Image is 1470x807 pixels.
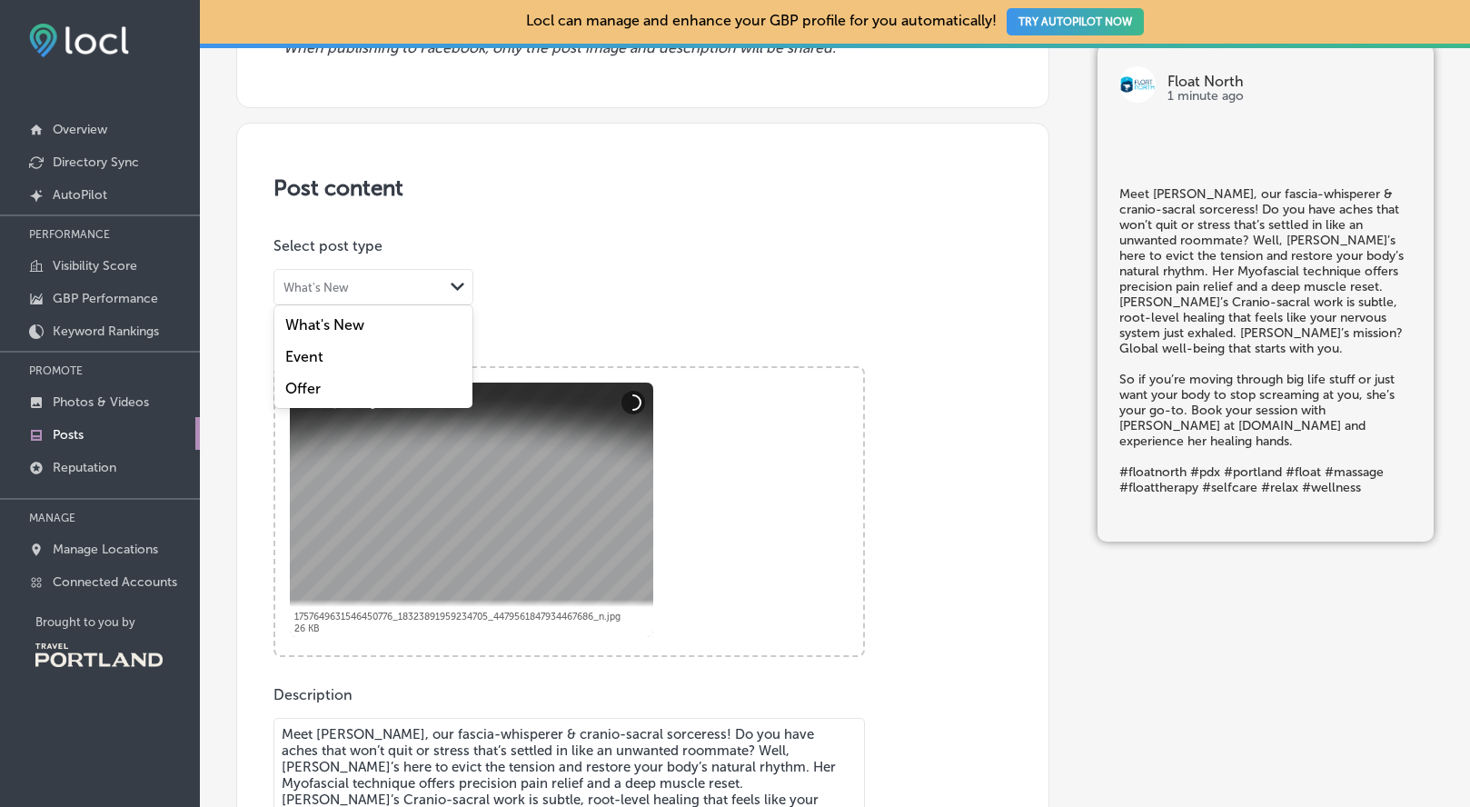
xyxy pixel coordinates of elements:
[53,291,158,306] p: GBP Performance
[53,574,177,590] p: Connected Accounts
[283,281,349,294] div: What's New
[53,324,159,339] p: Keyword Rankings
[273,334,1012,352] p: Image
[1007,8,1144,35] button: TRY AUTOPILOT NOW
[53,154,139,170] p: Directory Sync
[285,316,364,334] label: What's New
[35,643,163,667] img: Travel Portland
[53,394,149,410] p: Photos & Videos
[53,258,137,274] p: Visibility Score
[53,427,84,443] p: Posts
[285,348,323,365] label: Event
[1167,75,1412,89] p: Float North
[273,237,1012,254] p: Select post type
[29,24,129,57] img: fda3e92497d09a02dc62c9cd864e3231.png
[53,460,116,475] p: Reputation
[273,174,1012,201] h3: Post content
[1167,89,1412,104] p: 1 minute ago
[1119,186,1412,495] h5: Meet [PERSON_NAME], our fascia-whisperer & cranio-sacral sorceress! Do you have aches that won’t ...
[53,187,107,203] p: AutoPilot
[273,686,353,703] label: Description
[35,615,200,629] p: Brought to you by
[53,122,107,137] p: Overview
[53,542,158,557] p: Manage Locations
[1119,66,1156,103] img: logo
[285,380,321,397] label: Offer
